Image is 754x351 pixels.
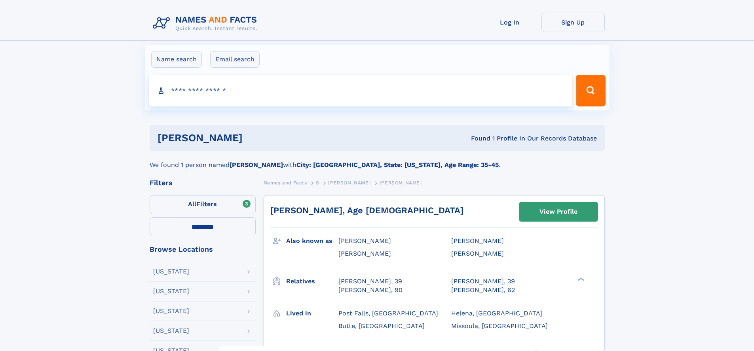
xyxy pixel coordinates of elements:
[451,237,504,245] span: [PERSON_NAME]
[451,322,548,330] span: Missoula, [GEOGRAPHIC_DATA]
[188,200,196,208] span: All
[338,322,425,330] span: Butte, [GEOGRAPHIC_DATA]
[338,250,391,257] span: [PERSON_NAME]
[451,309,542,317] span: Helena, [GEOGRAPHIC_DATA]
[150,179,256,186] div: Filters
[286,234,338,248] h3: Also known as
[316,178,319,188] a: S
[539,203,577,221] div: View Profile
[328,180,370,186] span: [PERSON_NAME]
[451,277,515,286] a: [PERSON_NAME], 39
[519,202,598,221] a: View Profile
[150,195,256,214] label: Filters
[158,133,357,143] h1: [PERSON_NAME]
[150,151,605,170] div: We found 1 person named with .
[541,13,605,32] a: Sign Up
[270,205,463,215] a: [PERSON_NAME], Age [DEMOGRAPHIC_DATA]
[151,51,202,68] label: Name search
[357,134,597,143] div: Found 1 Profile In Our Records Database
[380,180,422,186] span: [PERSON_NAME]
[150,246,256,253] div: Browse Locations
[575,277,585,282] div: ❯
[286,307,338,320] h3: Lived in
[153,268,189,275] div: [US_STATE]
[328,178,370,188] a: [PERSON_NAME]
[338,286,403,294] a: [PERSON_NAME], 90
[153,308,189,314] div: [US_STATE]
[451,250,504,257] span: [PERSON_NAME]
[576,75,605,106] button: Search Button
[451,286,515,294] a: [PERSON_NAME], 62
[210,51,260,68] label: Email search
[230,161,283,169] b: [PERSON_NAME]
[478,13,541,32] a: Log In
[153,328,189,334] div: [US_STATE]
[338,309,438,317] span: Post Falls, [GEOGRAPHIC_DATA]
[286,275,338,288] h3: Relatives
[150,13,264,34] img: Logo Names and Facts
[264,178,307,188] a: Names and Facts
[338,237,391,245] span: [PERSON_NAME]
[149,75,573,106] input: search input
[338,277,402,286] a: [PERSON_NAME], 39
[153,288,189,294] div: [US_STATE]
[316,180,319,186] span: S
[296,161,499,169] b: City: [GEOGRAPHIC_DATA], State: [US_STATE], Age Range: 35-45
